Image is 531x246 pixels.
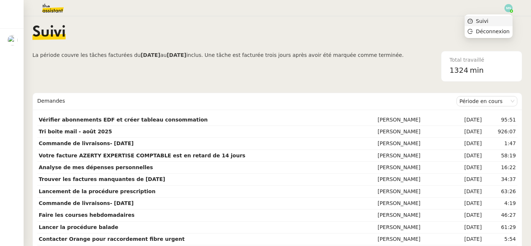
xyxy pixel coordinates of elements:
td: [DATE] [450,126,483,138]
td: [PERSON_NAME] [376,126,450,138]
strong: Lancer la procédure balade [39,224,118,230]
span: min [470,64,484,76]
span: La période couvre les tâches facturées du [32,52,140,58]
strong: Trouver les factures manquantes de [DATE] [39,176,165,182]
td: 926:07 [483,126,517,138]
td: 58:19 [483,150,517,162]
strong: Commande de livraisons- [DATE] [39,200,133,206]
td: [DATE] [450,162,483,174]
td: 61:29 [483,222,517,233]
td: [DATE] [450,174,483,185]
strong: Tri boite mail - août 2025 [39,129,112,134]
span: Suivi [32,25,66,40]
strong: Votre facture AZERTY EXPERTISE COMPTABLE est en retard de 14 jours [39,153,245,158]
td: 46:27 [483,209,517,221]
td: [PERSON_NAME] [376,186,450,198]
td: [DATE] [450,186,483,198]
b: [DATE] [140,52,160,58]
div: Total travaillé [450,56,514,64]
td: [DATE] [450,114,483,126]
td: [DATE] [450,150,483,162]
span: inclus. Une tâche est facturée trois jours après avoir été marquée comme terminée. [186,52,403,58]
td: 4:19 [483,198,517,209]
div: Demandes [37,94,457,109]
td: [DATE] [450,222,483,233]
span: Déconnexion [476,28,510,34]
strong: Analyse de mes dépenses personnelles [39,164,153,170]
img: svg [504,4,513,12]
td: 16:22 [483,162,517,174]
img: users%2F9mvJqJUvllffspLsQzytnd0Nt4c2%2Favatar%2F82da88e3-d90d-4e39-b37d-dcb7941179ae [7,35,18,45]
td: [DATE] [450,198,483,209]
td: [PERSON_NAME] [376,233,450,245]
td: [DATE] [450,233,483,245]
td: [PERSON_NAME] [376,138,450,150]
td: 5:54 [483,233,517,245]
strong: Faire les courses hebdomadaires [39,212,135,218]
td: [PERSON_NAME] [376,162,450,174]
td: [PERSON_NAME] [376,114,450,126]
td: [PERSON_NAME] [376,150,450,162]
td: 34:37 [483,174,517,185]
td: 1:47 [483,138,517,150]
td: [PERSON_NAME] [376,174,450,185]
nz-select-item: Période en cours [459,96,514,106]
td: 95:51 [483,114,517,126]
td: [DATE] [450,138,483,150]
strong: Lancement de la procédure prescription [39,188,156,194]
td: [PERSON_NAME] [376,209,450,221]
strong: Contacter Orange pour raccordement fibre urgent [39,236,185,242]
td: [PERSON_NAME] [376,198,450,209]
b: [DATE] [167,52,186,58]
strong: Vérifier abonnements EDF et créer tableau consommation [39,117,208,123]
span: Suivi [476,18,489,24]
td: [DATE] [450,209,483,221]
td: [PERSON_NAME] [376,222,450,233]
span: au [160,52,167,58]
strong: Commande de livraisons- [DATE] [39,140,133,146]
td: 63:26 [483,186,517,198]
span: 1324 [450,66,468,75]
